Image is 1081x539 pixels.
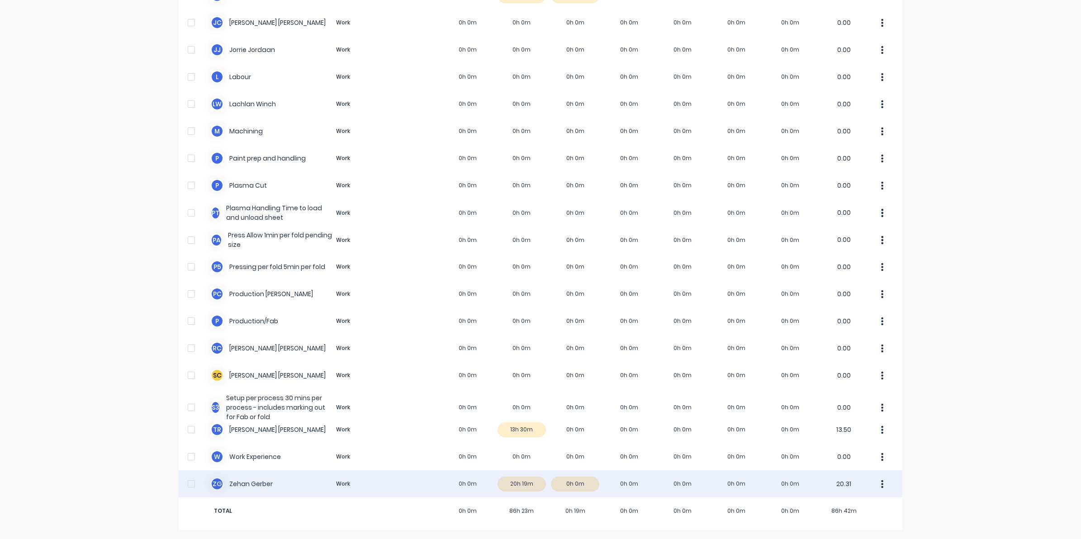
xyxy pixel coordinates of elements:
span: 0h 0m [602,507,656,515]
span: 0h 0m [441,507,495,515]
span: TOTAL [210,507,378,515]
span: 0h 0m [763,507,817,515]
span: 0h 0m [710,507,763,515]
span: 0h 19m [549,507,602,515]
span: 86h 42m [817,507,871,515]
span: 86h 23m [495,507,549,515]
span: 0h 0m [656,507,710,515]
